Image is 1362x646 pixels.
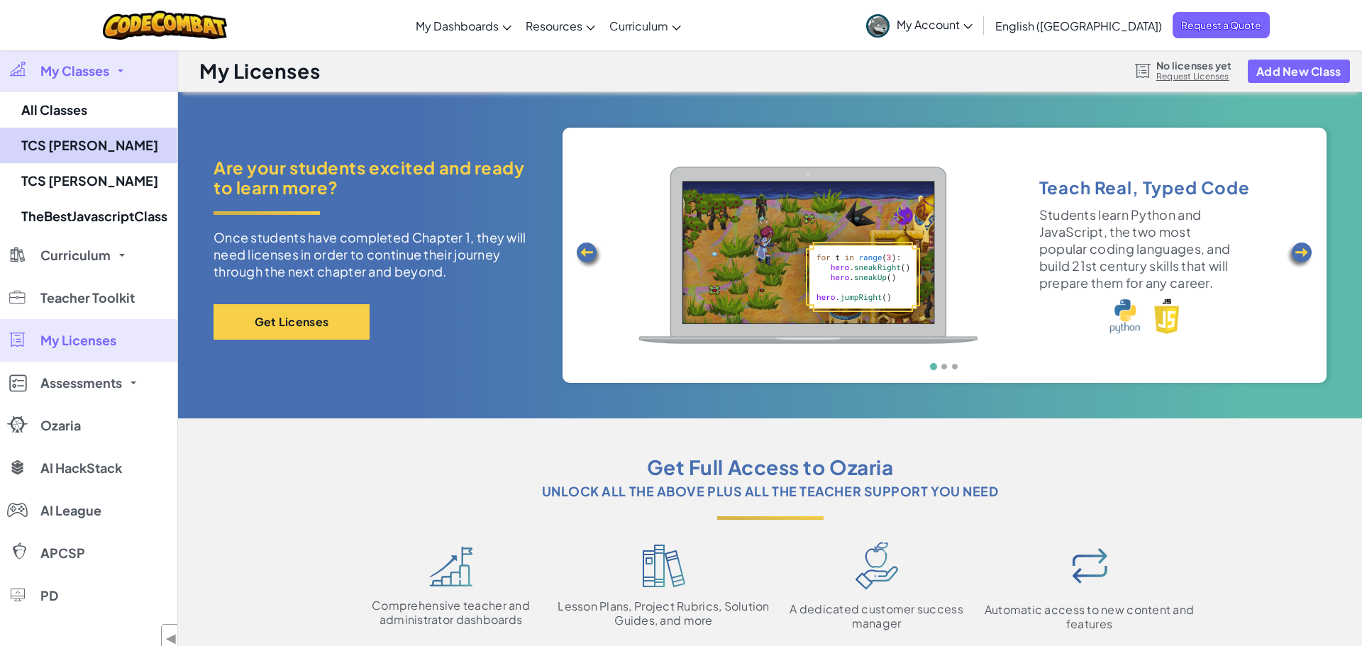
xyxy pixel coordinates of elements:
[1154,299,1180,334] img: javascript_logo.png
[199,57,320,84] h1: My Licenses
[1156,71,1231,82] a: Request Licenses
[866,14,890,38] img: avatar
[40,334,116,347] span: My Licenses
[602,6,688,45] a: Curriculum
[1156,60,1231,71] span: No licenses yet
[575,241,603,269] img: Arrow_Left.png
[214,229,541,280] p: Once students have completed Chapter 1, they will need licenses in order to continue their journe...
[639,167,978,344] img: Device_1.png
[429,546,473,586] img: IconDashboard.svg
[856,542,898,590] img: IconCustomerSuccess.svg
[995,18,1162,33] span: English ([GEOGRAPHIC_DATA])
[542,481,999,502] span: Unlock all the above plus all the teacher support you need
[897,17,973,32] span: My Account
[1065,541,1114,591] img: IconAutomaticAccess.svg
[1039,206,1238,291] p: Students learn Python and JavaScript, the two most popular coding languages, and build 21st centu...
[40,377,122,389] span: Assessments
[40,249,111,262] span: Curriculum
[40,462,122,474] span: AI HackStack
[519,6,602,45] a: Resources
[345,598,558,627] span: Comprehensive teacher and administrator dashboards
[1248,60,1350,83] button: Add New Class
[983,603,1196,631] span: Automatic access to new content and features
[609,18,668,33] span: Curriculum
[1039,177,1250,198] span: Teach Real, Typed Code
[988,6,1169,45] a: English ([GEOGRAPHIC_DATA])
[103,11,227,40] img: CodeCombat logo
[770,602,983,630] span: A dedicated customer success manager
[40,65,109,77] span: My Classes
[214,304,370,340] button: Get Licenses
[526,18,582,33] span: Resources
[558,599,770,628] span: Lesson Plans, Project Rubrics, Solution Guides, and more
[1173,12,1270,38] a: Request a Quote
[647,454,894,481] span: Get Full Access to Ozaria
[40,291,135,304] span: Teacher Toolkit
[643,545,685,587] img: IconLessonPlans.svg
[1285,241,1314,269] img: Arrow_Left.png
[859,3,980,48] a: My Account
[416,18,499,33] span: My Dashboards
[214,157,541,197] span: Are your students excited and ready to learn more?
[1109,299,1140,334] img: python_logo.png
[40,504,101,517] span: AI League
[409,6,519,45] a: My Dashboards
[40,419,81,432] span: Ozaria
